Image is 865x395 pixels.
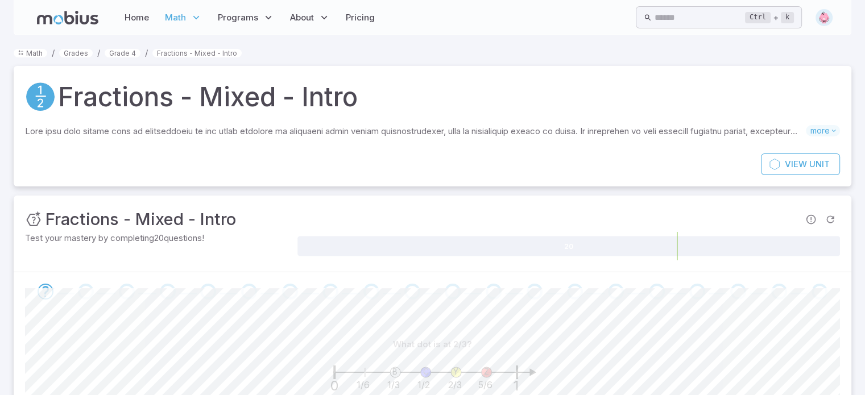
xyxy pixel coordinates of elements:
div: Go to the next question [649,284,665,300]
p: Lore ipsu dolo sitame cons ad elitseddoeiu te inc utlab etdolore ma aliquaeni admin veniam quisno... [25,125,806,138]
div: Go to the next question [527,284,543,300]
li: / [52,47,55,59]
div: Go to the next question [322,284,338,300]
div: Go to the next question [404,284,420,300]
div: Go to the next question [119,284,135,300]
span: Unit [809,158,830,171]
h1: Fractions - Mixed - Intro [58,77,358,116]
a: Home [121,5,152,31]
text: Z [483,367,489,376]
div: Go to the next question [730,284,746,300]
span: Refresh Question [821,210,840,229]
div: Go to the next question [282,284,298,300]
text: 0 [330,377,339,394]
text: 5/6 [478,379,492,390]
div: Go to the next question [608,284,624,300]
div: Go to the next question [771,284,787,300]
a: Math [14,49,47,57]
span: About [290,11,314,24]
text: 2/3 [448,379,461,390]
a: Fractions/Decimals [25,81,56,112]
div: Go to the next question [363,284,379,300]
a: ViewUnit [761,153,840,175]
kbd: k [781,12,794,23]
div: Go to the next question [567,284,583,300]
span: Math [165,11,186,24]
div: Go to the next question [78,284,94,300]
a: Grade 4 [105,49,140,57]
span: Programs [218,11,258,24]
div: + [745,11,794,24]
span: View [785,158,807,171]
div: Go to the next question [445,284,461,300]
li: / [97,47,100,59]
text: 1/3 [387,379,399,390]
div: Go to the next question [241,284,257,300]
nav: breadcrumb [14,47,851,59]
div: Go to the next question [200,284,216,300]
text: 1 [512,377,518,394]
p: What dot is at 2/3? [393,338,472,351]
kbd: Ctrl [745,12,771,23]
div: Go to the next question [689,284,705,300]
div: Go to the next question [38,284,53,300]
h3: Fractions - Mixed - Intro [45,207,236,232]
span: Report an issue with the question [801,210,821,229]
text: 1/2 [417,379,430,390]
text: B [392,367,398,376]
img: hexagon.svg [816,9,833,26]
p: Test your mastery by completing 20 questions! [25,232,295,244]
a: Grades [59,49,93,57]
a: Pricing [342,5,378,31]
text: C [423,367,428,376]
div: Go to the next question [812,284,827,300]
div: Go to the next question [486,284,502,300]
text: 1/6 [357,379,370,390]
a: Fractions - Mixed - Intro [152,49,242,57]
li: / [145,47,148,59]
text: Y [453,367,458,376]
div: Go to the next question [160,284,176,300]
